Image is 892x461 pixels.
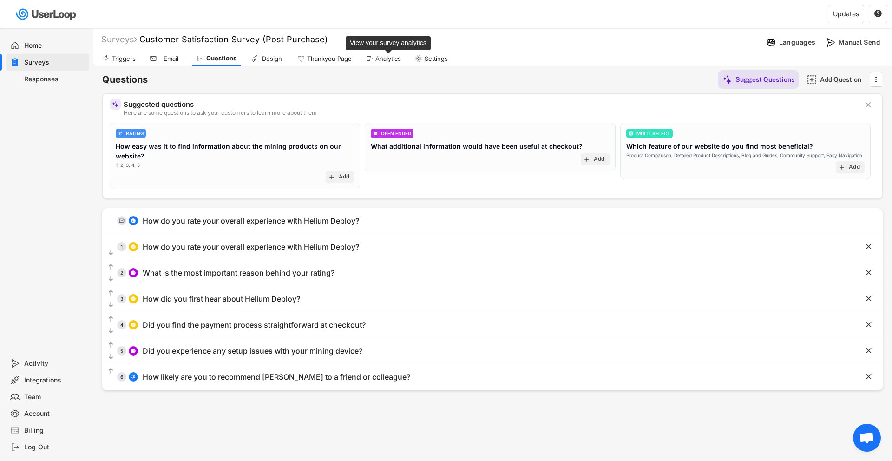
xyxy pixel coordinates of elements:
[626,141,813,151] div: Which feature of our website do you find most beneficial?
[118,131,123,136] img: AdjustIcon.svg
[866,242,872,251] text: 
[24,426,85,435] div: Billing
[864,100,873,110] button: 
[24,75,85,84] div: Responses
[112,55,136,63] div: Triggers
[328,173,335,181] button: add
[117,244,126,249] div: 1
[109,327,113,335] text: 
[722,75,732,85] img: MagicMajor%20%28Purple%29.svg
[143,268,334,278] div: What is the most important reason behind your rating?
[116,141,354,161] div: How easy was it to find information about the mining products on our website?
[109,353,113,361] text: 
[131,244,136,250] img: CircleTickMinorWhite.svg
[107,326,115,336] button: 
[124,101,857,108] div: Suggested questions
[143,372,410,382] div: How likely are you to recommend [PERSON_NAME] to a friend or colleague?
[381,131,411,136] div: OPEN ENDED
[24,393,85,402] div: Team
[425,55,448,63] div: Settings
[629,131,633,136] img: ListMajor.svg
[109,301,113,309] text: 
[116,162,140,169] div: 1, 2, 3, 4, 5
[107,289,115,298] button: 
[126,131,144,136] div: RATING
[117,375,126,379] div: 6
[117,270,126,275] div: 2
[839,38,885,46] div: Manual Send
[24,359,85,368] div: Activity
[24,376,85,385] div: Integrations
[626,152,862,159] div: Product Comparison, Detailed Product Descriptions, Blog and Guides, Community Support, Easy Navig...
[864,242,873,251] button: 
[112,101,119,108] img: MagicMajor%20%28Purple%29.svg
[874,9,882,18] text: 
[24,409,85,418] div: Account
[866,100,871,110] text: 
[107,263,115,272] button: 
[107,248,115,257] button: 
[866,294,872,303] text: 
[107,352,115,362] button: 
[131,296,136,302] img: CircleTickMinorWhite.svg
[109,275,113,283] text: 
[853,424,881,452] a: Open chat
[807,75,817,85] img: AddMajor.svg
[864,320,873,329] button: 
[131,270,136,276] img: ConversationMinor.svg
[107,315,115,324] button: 
[14,5,79,24] img: userloop-logo-01.svg
[864,346,873,356] button: 
[307,55,352,63] div: Thankyou Page
[107,341,115,350] button: 
[866,268,872,277] text: 
[143,320,366,330] div: Did you find the payment process straightforward at checkout?
[24,58,85,67] div: Surveys
[143,242,359,252] div: How do you rate your overall experience with Helium Deploy?
[109,263,113,271] text: 
[866,372,872,382] text: 
[875,74,877,84] text: 
[766,38,776,47] img: Language%20Icon.svg
[117,296,126,301] div: 3
[838,164,846,171] button: add
[864,268,873,277] button: 
[102,73,148,86] h6: Questions
[107,274,115,283] button: 
[864,294,873,303] button: 
[871,72,880,86] button: 
[109,249,113,257] text: 
[24,443,85,452] div: Log Out
[143,216,359,226] div: How do you rate your overall experience with Helium Deploy?
[107,300,115,310] button: 
[109,315,113,323] text: 
[874,10,882,18] button: 
[131,322,136,328] img: CircleTickMinorWhite.svg
[779,38,815,46] div: Languages
[24,41,85,50] div: Home
[849,164,860,171] div: Add
[866,346,872,356] text: 
[583,156,590,163] button: add
[820,75,866,84] div: Add Question
[206,54,236,62] div: Questions
[159,55,183,63] div: Email
[131,374,136,380] img: AdjustIcon.svg
[143,294,300,304] div: How did you first hear about Helium Deploy?
[109,289,113,297] text: 
[375,55,401,63] div: Analytics
[101,34,137,45] div: Surveys
[117,349,126,353] div: 5
[131,218,136,224] img: smiley-fill.svg
[594,156,605,163] div: Add
[107,367,115,376] button: 
[373,131,378,136] img: ConversationMinor.svg
[139,34,328,44] font: Customer Satisfaction Survey (Post Purchase)
[866,320,872,329] text: 
[339,173,350,181] div: Add
[371,141,583,151] div: What additional information would have been useful at checkout?
[636,131,670,136] div: MULTI SELECT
